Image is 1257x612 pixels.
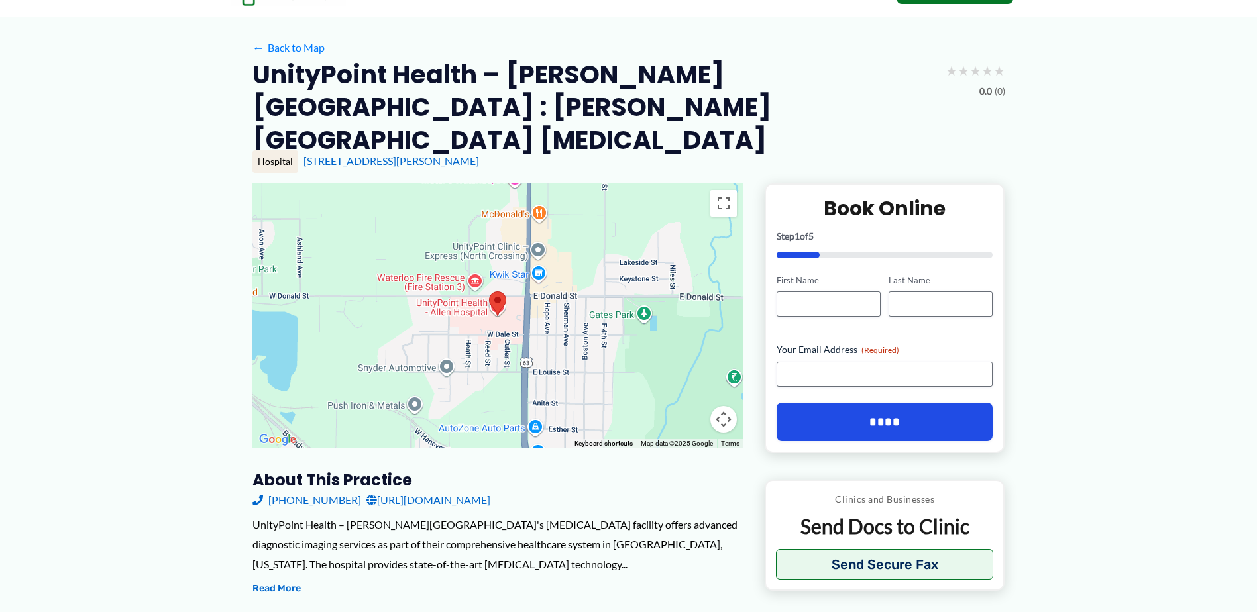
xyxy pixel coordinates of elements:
span: ★ [981,58,993,83]
button: Read More [252,581,301,597]
span: (0) [995,83,1005,100]
span: ★ [969,58,981,83]
button: Keyboard shortcuts [574,439,633,448]
span: ★ [957,58,969,83]
p: Clinics and Businesses [776,491,994,508]
a: [URL][DOMAIN_NAME] [366,490,490,510]
div: UnityPoint Health – [PERSON_NAME][GEOGRAPHIC_DATA]'s [MEDICAL_DATA] facility offers advanced diag... [252,515,743,574]
button: Send Secure Fax [776,549,994,580]
a: ←Back to Map [252,38,325,58]
span: ★ [946,58,957,83]
span: Map data ©2025 Google [641,440,713,447]
h3: About this practice [252,470,743,490]
h2: UnityPoint Health – [PERSON_NAME][GEOGRAPHIC_DATA] : [PERSON_NAME][GEOGRAPHIC_DATA] [MEDICAL_DATA] [252,58,935,156]
p: Send Docs to Clinic [776,513,994,539]
label: Your Email Address [777,343,993,356]
a: Terms (opens in new tab) [721,440,739,447]
button: Toggle fullscreen view [710,190,737,217]
img: Google [256,431,300,448]
h2: Book Online [777,195,993,221]
label: First Name [777,274,881,287]
div: Hospital [252,150,298,173]
button: Map camera controls [710,406,737,433]
span: ★ [993,58,1005,83]
a: [STREET_ADDRESS][PERSON_NAME] [303,154,479,167]
span: 5 [808,230,814,242]
a: Open this area in Google Maps (opens a new window) [256,431,300,448]
span: (Required) [861,345,899,355]
span: 1 [794,230,800,242]
span: ← [252,41,265,54]
a: [PHONE_NUMBER] [252,490,361,510]
label: Last Name [889,274,993,287]
p: Step of [777,232,993,241]
span: 0.0 [979,83,992,100]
